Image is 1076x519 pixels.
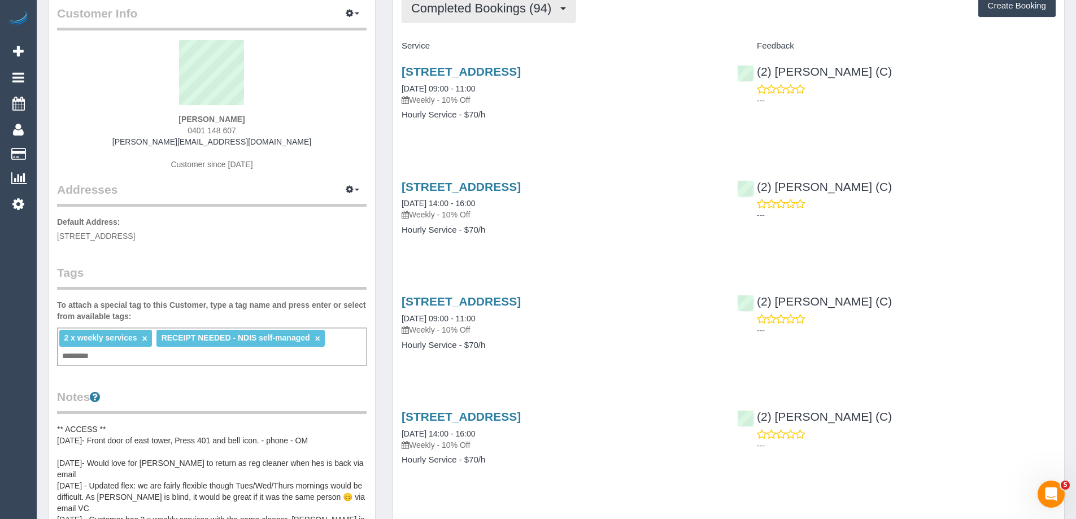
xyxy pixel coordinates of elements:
[57,232,135,241] span: [STREET_ADDRESS]
[737,180,892,193] a: (2) [PERSON_NAME] (C)
[402,110,720,120] h4: Hourly Service - $70/h
[402,324,720,335] p: Weekly - 10% Off
[171,160,252,169] span: Customer since [DATE]
[737,41,1056,51] h4: Feedback
[142,334,147,343] a: ×
[737,410,892,423] a: (2) [PERSON_NAME] (C)
[737,295,892,308] a: (2) [PERSON_NAME] (C)
[737,65,892,78] a: (2) [PERSON_NAME] (C)
[402,314,475,323] a: [DATE] 09:00 - 11:00
[1061,481,1070,490] span: 5
[757,210,1056,221] p: ---
[402,455,720,465] h4: Hourly Service - $70/h
[57,5,367,30] legend: Customer Info
[402,225,720,235] h4: Hourly Service - $70/h
[402,41,720,51] h4: Service
[112,137,311,146] a: [PERSON_NAME][EMAIL_ADDRESS][DOMAIN_NAME]
[57,264,367,290] legend: Tags
[402,94,720,106] p: Weekly - 10% Off
[57,216,120,228] label: Default Address:
[757,95,1056,106] p: ---
[402,295,521,308] a: [STREET_ADDRESS]
[57,299,367,322] label: To attach a special tag to this Customer, type a tag name and press enter or select from availabl...
[402,429,475,438] a: [DATE] 14:00 - 16:00
[402,65,521,78] a: [STREET_ADDRESS]
[1038,481,1065,508] iframe: Intercom live chat
[64,333,137,342] span: 2 x weekly services
[188,126,236,135] span: 0401 148 607
[411,1,557,15] span: Completed Bookings (94)
[402,410,521,423] a: [STREET_ADDRESS]
[402,209,720,220] p: Weekly - 10% Off
[402,199,475,208] a: [DATE] 14:00 - 16:00
[402,439,720,451] p: Weekly - 10% Off
[57,389,367,414] legend: Notes
[402,341,720,350] h4: Hourly Service - $70/h
[402,84,475,93] a: [DATE] 09:00 - 11:00
[757,440,1056,451] p: ---
[757,325,1056,336] p: ---
[162,333,310,342] span: RECEIPT NEEDED - NDIS self-managed
[7,11,29,27] img: Automaid Logo
[315,334,320,343] a: ×
[402,180,521,193] a: [STREET_ADDRESS]
[178,115,245,124] strong: [PERSON_NAME]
